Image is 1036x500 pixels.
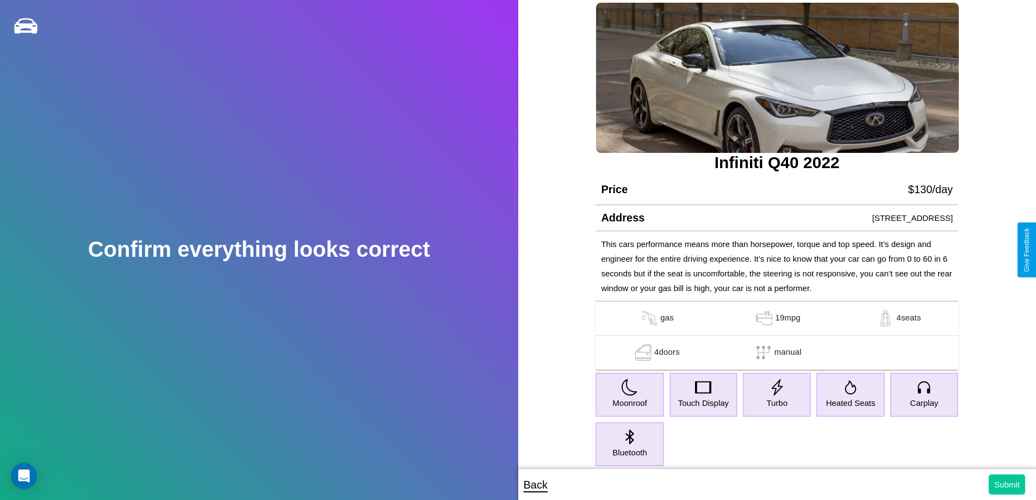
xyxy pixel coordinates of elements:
[632,344,654,361] img: gas
[601,212,644,224] h4: Address
[910,396,939,410] p: Carplay
[654,344,680,361] p: 4 doors
[601,237,953,295] p: This cars performance means more than horsepower, torque and top speed. It’s design and engineer ...
[612,445,647,460] p: Bluetooth
[11,463,37,489] div: Open Intercom Messenger
[989,474,1025,495] button: Submit
[612,396,647,410] p: Moonroof
[660,310,674,326] p: gas
[638,310,660,326] img: gas
[524,475,548,495] p: Back
[678,396,729,410] p: Touch Display
[88,237,430,262] h2: Confirm everything looks correct
[775,310,801,326] p: 19 mpg
[872,211,953,225] p: [STREET_ADDRESS]
[826,396,876,410] p: Heated Seats
[601,183,628,196] h4: Price
[595,153,958,172] h3: Infiniti Q40 2022
[896,310,921,326] p: 4 seats
[766,396,787,410] p: Turbo
[753,310,775,326] img: gas
[774,344,802,361] p: manual
[874,310,896,326] img: gas
[595,301,958,370] table: simple table
[908,180,953,199] p: $ 130 /day
[1023,228,1031,272] div: Give Feedback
